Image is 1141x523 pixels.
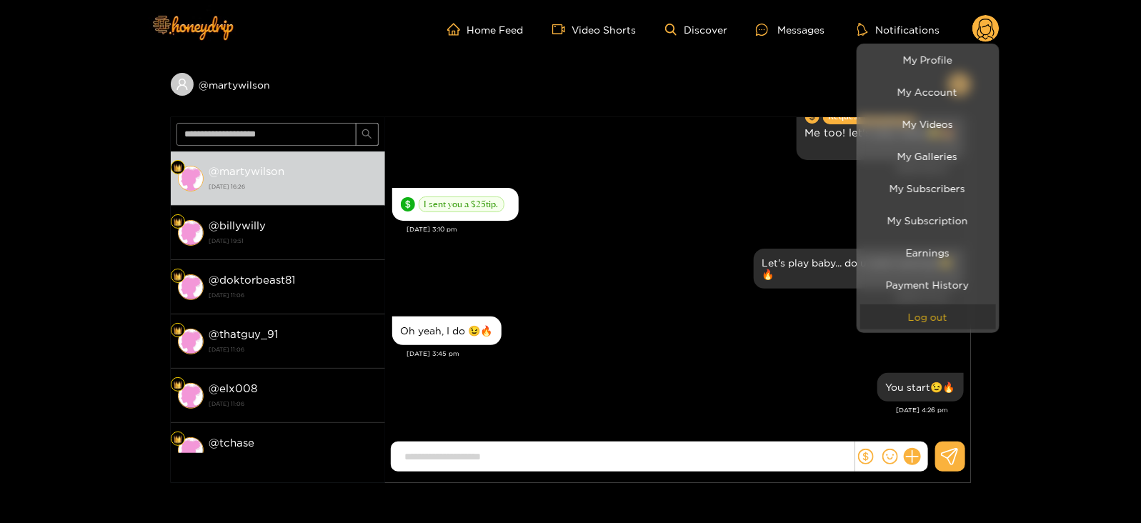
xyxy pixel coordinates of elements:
a: My Subscription [860,208,996,233]
a: My Videos [860,111,996,136]
a: Earnings [860,240,996,265]
a: My Profile [860,47,996,72]
button: Log out [860,304,996,329]
a: Payment History [860,272,996,297]
a: My Account [860,79,996,104]
a: My Subscribers [860,176,996,201]
a: My Galleries [860,144,996,169]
